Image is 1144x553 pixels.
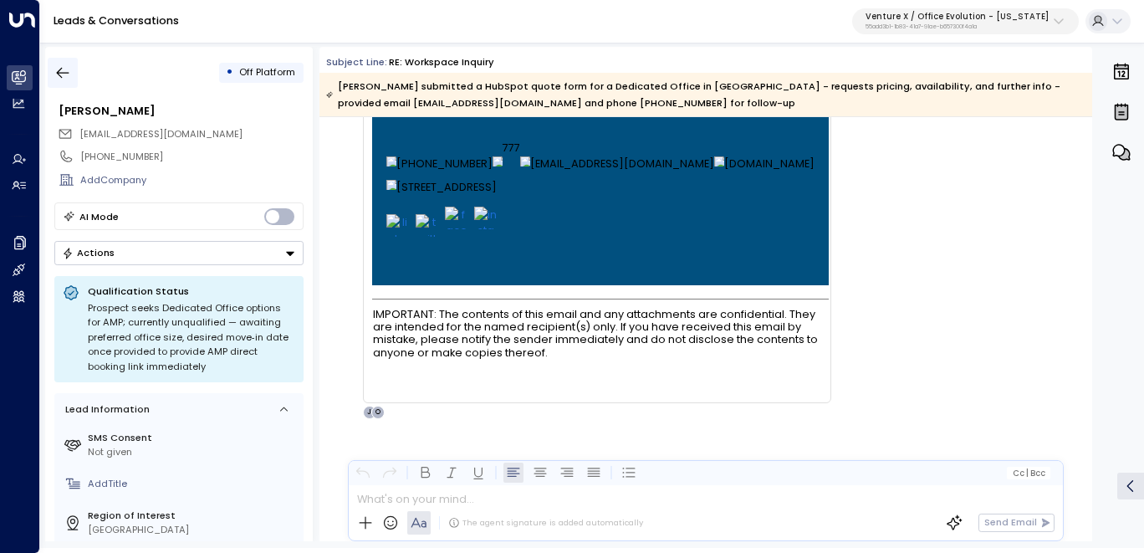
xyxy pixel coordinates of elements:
[1013,469,1045,478] span: Cc Bcc
[79,208,119,225] div: AI Mode
[724,156,815,172] a: [DOMAIN_NAME]
[386,214,409,263] a: linkedin
[396,179,497,195] a: [STREET_ADDRESS]
[474,207,497,229] img: instagram
[386,214,409,237] img: linkedin
[54,241,304,265] div: Button group with a nested menu
[493,156,503,166] img: icon
[80,173,303,187] div: AddCompany
[530,156,714,172] a: [EMAIL_ADDRESS][DOMAIN_NAME]
[88,445,298,459] div: Not given
[88,301,295,375] div: Prospect seeks Dedicated Office options for AMP; currently unqualified — awaiting preferred offic...
[389,55,494,69] div: RE: Workspace Inquiry
[59,103,303,119] div: [PERSON_NAME]
[416,214,438,237] img: twitter
[373,308,821,359] span: IMPORTANT: The contents of this email and any attachments are confidential. They are intended for...
[363,406,376,419] div: J
[79,127,243,141] span: tburger@pgls.com
[326,55,387,69] span: Subject Line:
[88,509,298,523] label: Region of Interest
[54,13,179,28] a: Leads & Conversations
[503,140,520,156] span: 777
[448,517,643,529] div: The agent signature is added automatically
[79,127,243,141] span: [EMAIL_ADDRESS][DOMAIN_NAME]
[88,284,295,298] p: Qualification Status
[371,406,385,419] div: O
[445,207,467,271] a: facebook
[226,60,233,84] div: •
[239,65,295,79] span: Off Platform
[396,156,493,172] a: [PHONE_NUMBER]
[88,477,298,491] div: AddTitle
[866,23,1049,30] p: 55add3b1-1b83-41a7-91ae-b657300f4a1a
[445,207,467,229] img: facebook
[714,156,724,166] img: icon
[54,241,304,265] button: Actions
[88,523,298,537] div: [GEOGRAPHIC_DATA]
[1007,467,1050,479] button: Cc|Bcc
[380,463,400,483] button: Redo
[386,156,396,166] img: icon
[474,207,497,271] a: instagram
[62,247,115,259] div: Actions
[80,150,303,164] div: [PHONE_NUMBER]
[353,463,373,483] button: Undo
[386,180,396,190] img: icon
[1026,469,1029,478] span: |
[88,431,298,445] label: SMS Consent
[371,379,373,381] img: __tpx__
[852,8,1079,35] button: Venture X / Office Evolution - [US_STATE]55add3b1-1b83-41a7-91ae-b657300f4a1a
[416,214,438,263] a: twitter
[60,402,150,417] div: Lead Information
[520,156,530,166] img: icon
[326,78,1084,111] div: [PERSON_NAME] submitted a HubSpot quote form for a Dedicated Office in [GEOGRAPHIC_DATA] - reques...
[866,12,1049,22] p: Venture X / Office Evolution - [US_STATE]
